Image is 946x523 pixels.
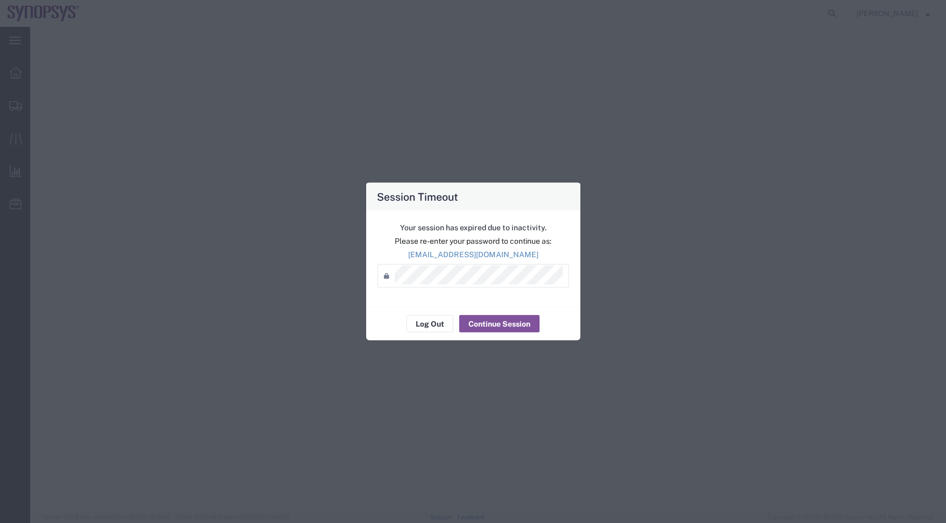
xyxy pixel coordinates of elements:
p: Your session has expired due to inactivity. [377,222,569,234]
p: [EMAIL_ADDRESS][DOMAIN_NAME] [377,249,569,260]
button: Continue Session [459,315,539,333]
p: Please re-enter your password to continue as: [377,236,569,247]
h4: Session Timeout [377,189,458,204]
button: Log Out [407,315,453,333]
